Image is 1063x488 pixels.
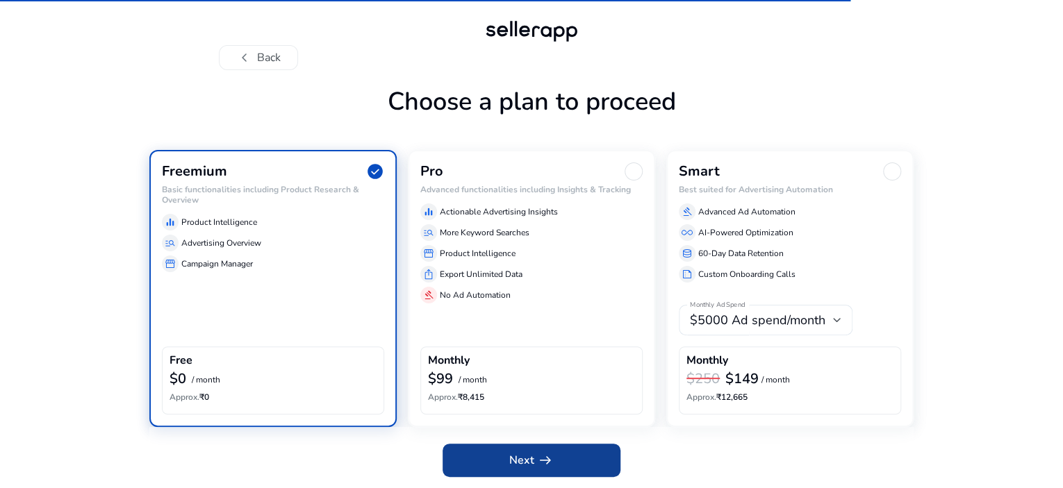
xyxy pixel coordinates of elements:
[366,162,384,180] span: check_circle
[761,376,790,385] p: / month
[170,392,199,403] span: Approx.
[428,354,470,367] h4: Monthly
[682,206,693,217] span: gavel
[181,237,261,249] p: Advertising Overview
[509,452,554,469] span: Next
[420,163,443,180] h3: Pro
[690,301,745,310] mat-label: Monthly Ad Spend
[440,289,511,301] p: No Ad Automation
[165,217,176,228] span: equalizer
[686,371,720,387] h3: $250
[219,45,298,70] button: chevron_leftBack
[443,444,620,477] button: Nextarrow_right_alt
[423,227,434,238] span: manage_search
[698,205,796,218] p: Advanced Ad Automation
[686,392,893,402] h6: ₹12,665
[698,268,796,280] p: Custom Onboarding Calls
[181,216,257,228] p: Product Intelligence
[440,268,522,280] p: Export Unlimited Data
[725,369,759,388] b: $149
[149,87,914,150] h1: Choose a plan to proceed
[236,49,253,66] span: chevron_left
[679,185,901,194] h6: Best suited for Advertising Automation
[428,369,453,388] b: $99
[423,269,434,280] span: ios_share
[423,289,434,301] span: gavel
[682,248,693,259] span: database
[428,392,635,402] h6: ₹8,415
[165,237,176,249] span: manage_search
[165,258,176,269] span: storefront
[698,247,784,260] p: 60-Day Data Retention
[537,452,554,469] span: arrow_right_alt
[459,376,487,385] p: / month
[686,354,728,367] h4: Monthly
[440,247,516,260] p: Product Intelligence
[423,248,434,259] span: storefront
[181,258,253,270] p: Campaign Manager
[192,376,220,385] p: / month
[682,227,693,238] span: all_inclusive
[440,226,529,239] p: More Keyword Searches
[690,312,825,328] span: $5000 Ad spend/month
[440,205,558,218] p: Actionable Advertising Insights
[162,185,384,205] h6: Basic functionalities including Product Research & Overview
[682,269,693,280] span: summarize
[423,206,434,217] span: equalizer
[170,369,186,388] b: $0
[679,163,720,180] h3: Smart
[170,392,377,402] h6: ₹0
[420,185,643,194] h6: Advanced functionalities including Insights & Tracking
[698,226,793,239] p: AI-Powered Optimization
[686,392,716,403] span: Approx.
[170,354,192,367] h4: Free
[162,163,227,180] h3: Freemium
[428,392,458,403] span: Approx.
